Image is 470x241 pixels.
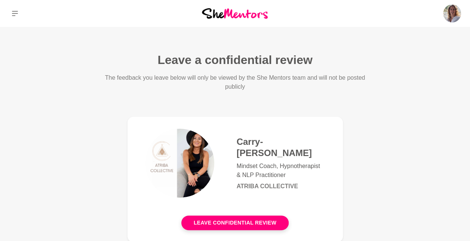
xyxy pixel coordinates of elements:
img: She Mentors Logo [202,8,268,18]
h6: Atriba Collective [237,183,325,190]
p: Mindset Coach, Hypnotherapist & NLP Practitioner [237,162,325,180]
h4: Carry-[PERSON_NAME] [237,136,325,159]
p: The feedback you leave below will only be viewed by the She Mentors team and will not be posted p... [104,73,367,91]
button: Leave confidential review [181,216,289,230]
img: Rafa Tadielo [443,4,461,22]
h1: Leave a confidential review [157,52,312,67]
